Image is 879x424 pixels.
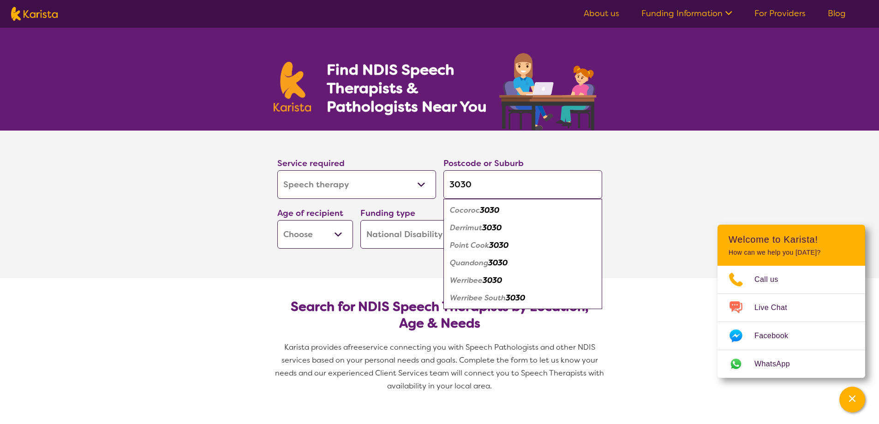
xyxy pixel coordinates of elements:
label: Postcode or Suburb [443,158,524,169]
label: Service required [277,158,345,169]
ul: Choose channel [718,266,865,378]
div: Werribee South 3030 [448,289,598,307]
span: Call us [754,273,789,287]
div: Cocoroc 3030 [448,202,598,219]
em: 3030 [480,205,499,215]
span: Karista provides a [284,342,348,352]
em: Werribee [450,275,483,285]
em: 3030 [483,275,502,285]
em: Point Cook [450,240,489,250]
span: free [348,342,363,352]
input: Type [443,170,602,199]
img: Karista logo [274,62,311,112]
h2: Welcome to Karista! [729,234,854,245]
div: Channel Menu [718,225,865,378]
em: Cocoroc [450,205,480,215]
a: About us [584,8,619,19]
span: Live Chat [754,301,798,315]
span: Facebook [754,329,799,343]
a: Funding Information [641,8,732,19]
em: Werribee South [450,293,506,303]
em: 3030 [488,258,508,268]
label: Age of recipient [277,208,343,219]
em: Quandong [450,258,488,268]
span: service connecting you with Speech Pathologists and other NDIS services based on your personal ne... [275,342,606,391]
a: For Providers [754,8,806,19]
em: 3030 [482,223,502,233]
div: Werribee 3030 [448,272,598,289]
label: Funding type [360,208,415,219]
div: Derrimut 3030 [448,219,598,237]
button: Channel Menu [839,387,865,412]
span: WhatsApp [754,357,801,371]
img: Karista logo [11,7,58,21]
div: Quandong 3030 [448,254,598,272]
em: Derrimut [450,223,482,233]
em: 3030 [489,240,508,250]
h2: Search for NDIS Speech Therapists by Location, Age & Needs [285,299,595,332]
p: How can we help you [DATE]? [729,249,854,257]
div: Point Cook 3030 [448,237,598,254]
a: Web link opens in a new tab. [718,350,865,378]
a: Blog [828,8,846,19]
em: 3030 [506,293,525,303]
h1: Find NDIS Speech Therapists & Pathologists Near You [327,60,497,116]
img: speech-therapy [492,50,606,131]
